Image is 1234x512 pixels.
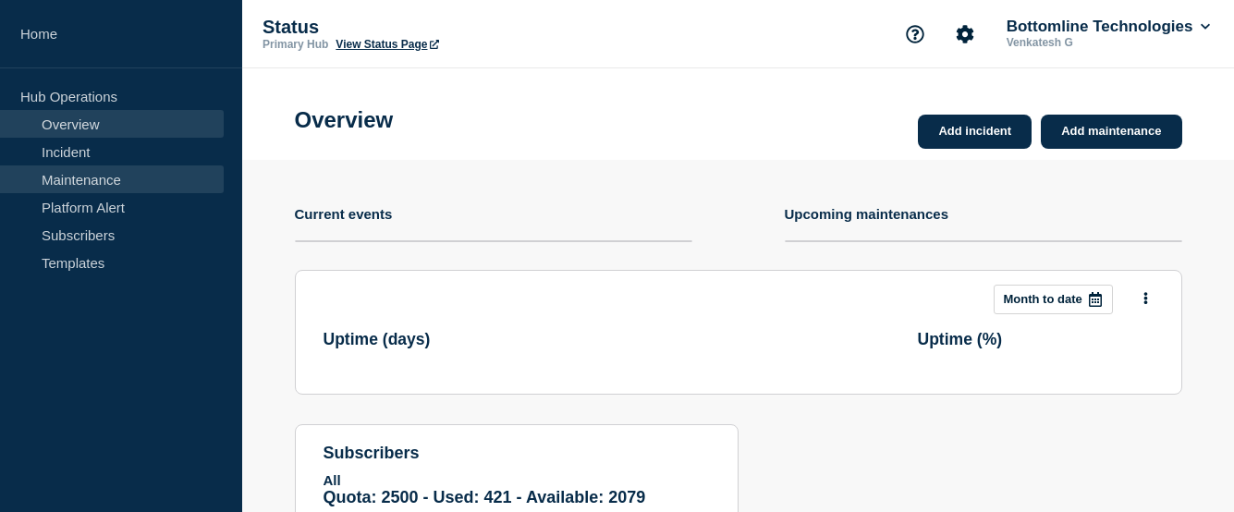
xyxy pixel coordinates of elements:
p: Month to date [1004,292,1082,306]
h4: Upcoming maintenances [785,206,949,222]
p: Status [263,17,632,38]
button: Bottomline Technologies [1003,18,1214,36]
a: Add incident [918,115,1032,149]
h3: Uptime ( % ) [918,330,1003,349]
button: Month to date [994,285,1113,314]
button: Account settings [946,15,984,54]
p: Primary Hub [263,38,328,51]
h4: subscribers [324,444,710,463]
a: View Status Page [336,38,438,51]
button: Support [896,15,935,54]
span: Quota: 2500 - Used: 421 - Available: 2079 [324,488,646,506]
h1: Overview [295,107,394,133]
h4: Current events [295,206,393,222]
p: Venkatesh G [1003,36,1195,49]
p: All [324,472,710,488]
a: Add maintenance [1041,115,1181,149]
h3: Uptime ( days ) [324,330,431,349]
